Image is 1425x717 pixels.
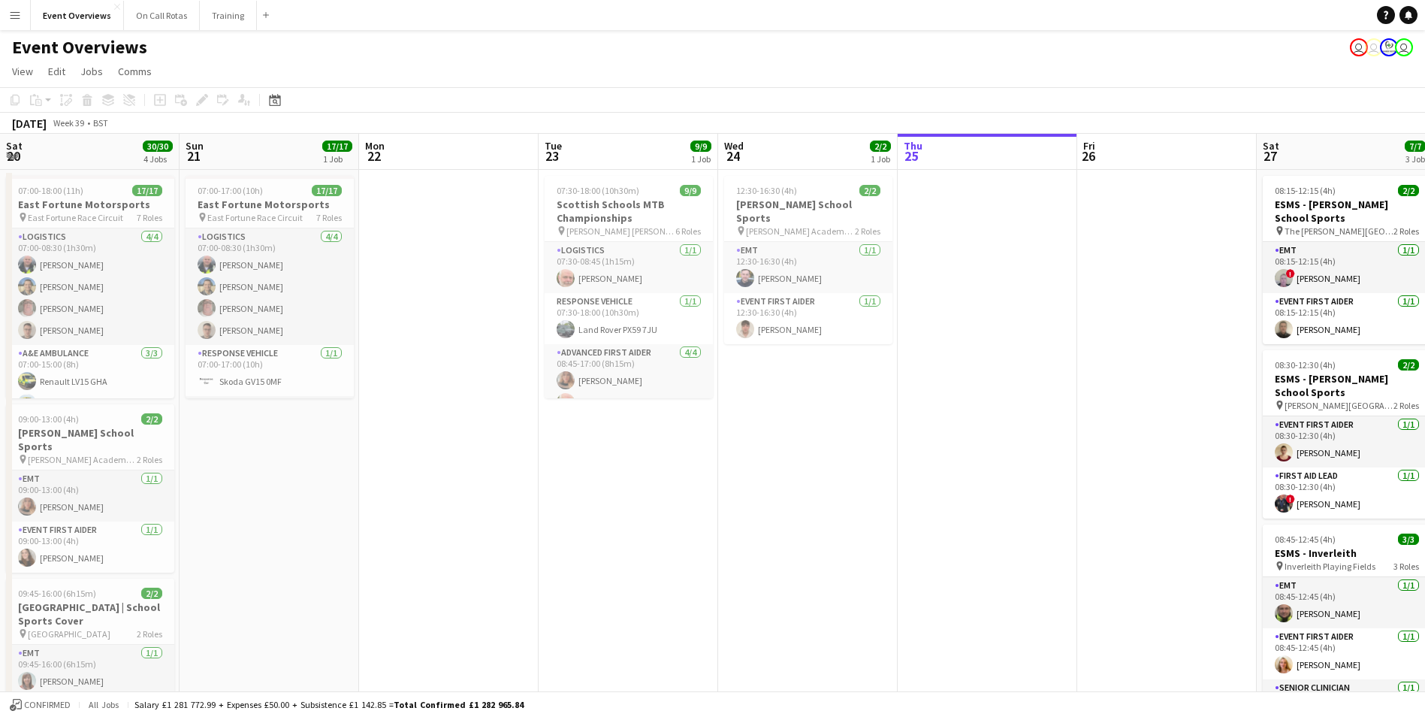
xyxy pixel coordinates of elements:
[124,1,200,30] button: On Call Rotas
[1365,38,1383,56] app-user-avatar: Operations Team
[545,344,713,461] app-card-role: Advanced First Aider4/408:45-17:00 (8h15m)[PERSON_NAME][PERSON_NAME]
[312,185,342,196] span: 17/17
[859,185,880,196] span: 2/2
[118,65,152,78] span: Comms
[545,176,713,398] app-job-card: 07:30-18:00 (10h30m)9/9Scottish Schools MTB Championships [PERSON_NAME] [PERSON_NAME]6 RolesLogis...
[545,139,562,153] span: Tue
[186,228,354,345] app-card-role: Logistics4/407:00-08:30 (1h30m)[PERSON_NAME][PERSON_NAME][PERSON_NAME][PERSON_NAME]
[736,185,797,196] span: 12:30-16:30 (4h)
[80,65,103,78] span: Jobs
[93,117,108,129] div: BST
[198,185,263,196] span: 07:00-17:00 (10h)
[18,185,83,196] span: 07:00-18:00 (11h)
[28,628,110,640] span: [GEOGRAPHIC_DATA]
[724,176,892,344] app-job-card: 12:30-16:30 (4h)2/2[PERSON_NAME] School Sports [PERSON_NAME] Academy Playing Fields2 RolesEMT1/11...
[1286,495,1295,504] span: !
[1285,561,1375,572] span: Inverleith Playing Fields
[141,413,162,425] span: 2/2
[901,147,922,165] span: 25
[746,225,855,237] span: [PERSON_NAME] Academy Playing Fields
[1398,534,1419,545] span: 3/3
[137,628,162,640] span: 2 Roles
[86,699,122,710] span: All jobs
[8,697,73,713] button: Confirmed
[545,198,713,225] h3: Scottish Schools MTB Championships
[31,1,124,30] button: Event Overviews
[870,141,891,152] span: 2/2
[724,242,892,293] app-card-role: EMT1/112:30-16:30 (4h)[PERSON_NAME]
[691,153,711,165] div: 1 Job
[722,147,744,165] span: 24
[12,116,47,131] div: [DATE]
[904,139,922,153] span: Thu
[186,345,354,396] app-card-role: Response Vehicle1/107:00-17:00 (10h)Skoda GV15 0MF
[137,212,162,223] span: 7 Roles
[18,588,96,599] span: 09:45-16:00 (6h15m)
[1286,269,1295,278] span: !
[724,198,892,225] h3: [PERSON_NAME] School Sports
[186,198,354,211] h3: East Fortune Motorsports
[557,185,639,196] span: 07:30-18:00 (10h30m)
[28,454,137,465] span: [PERSON_NAME] Academy Playing Fields
[6,139,23,153] span: Sat
[542,147,562,165] span: 23
[186,139,204,153] span: Sun
[1083,139,1095,153] span: Fri
[545,242,713,293] app-card-role: Logistics1/107:30-08:45 (1h15m)[PERSON_NAME]
[675,225,701,237] span: 6 Roles
[6,62,39,81] a: View
[1260,147,1279,165] span: 27
[6,404,174,573] app-job-card: 09:00-13:00 (4h)2/2[PERSON_NAME] School Sports [PERSON_NAME] Academy Playing Fields2 RolesEMT1/10...
[724,293,892,344] app-card-role: Event First Aider1/112:30-16:30 (4h)[PERSON_NAME]
[207,212,303,223] span: East Fortune Race Circuit
[143,153,172,165] div: 4 Jobs
[363,147,385,165] span: 22
[48,65,65,78] span: Edit
[724,139,744,153] span: Wed
[1285,225,1393,237] span: The [PERSON_NAME][GEOGRAPHIC_DATA]
[1393,400,1419,411] span: 2 Roles
[141,588,162,599] span: 2/2
[323,153,352,165] div: 1 Job
[365,139,385,153] span: Mon
[137,454,162,465] span: 2 Roles
[143,141,173,152] span: 30/30
[545,293,713,344] app-card-role: Response Vehicle1/107:30-18:00 (10h30m)Land Rover PX59 7JU
[680,185,701,196] span: 9/9
[50,117,87,129] span: Week 39
[186,176,354,398] app-job-card: 07:00-17:00 (10h)17/17East Fortune Motorsports East Fortune Race Circuit7 RolesLogistics4/407:00-...
[6,645,174,696] app-card-role: EMT1/109:45-16:00 (6h15m)[PERSON_NAME]
[24,700,71,710] span: Confirmed
[6,176,174,398] app-job-card: 07:00-18:00 (11h)17/17East Fortune Motorsports East Fortune Race Circuit7 RolesLogistics4/407:00-...
[1393,225,1419,237] span: 2 Roles
[566,225,675,237] span: [PERSON_NAME] [PERSON_NAME]
[1275,359,1336,371] span: 08:30-12:30 (4h)
[183,147,204,165] span: 21
[1393,561,1419,572] span: 3 Roles
[871,153,890,165] div: 1 Job
[112,62,158,81] a: Comms
[74,62,109,81] a: Jobs
[6,198,174,211] h3: East Fortune Motorsports
[1263,139,1279,153] span: Sat
[6,426,174,453] h3: [PERSON_NAME] School Sports
[1380,38,1398,56] app-user-avatar: Operations Manager
[12,65,33,78] span: View
[1398,185,1419,196] span: 2/2
[6,228,174,345] app-card-role: Logistics4/407:00-08:30 (1h30m)[PERSON_NAME][PERSON_NAME][PERSON_NAME][PERSON_NAME]
[200,1,257,30] button: Training
[316,212,342,223] span: 7 Roles
[1398,359,1419,371] span: 2/2
[4,147,23,165] span: 20
[1285,400,1393,411] span: [PERSON_NAME][GEOGRAPHIC_DATA]
[28,212,123,223] span: East Fortune Race Circuit
[1395,38,1413,56] app-user-avatar: Operations Team
[690,141,711,152] span: 9/9
[1275,185,1336,196] span: 08:15-12:15 (4h)
[1275,534,1336,545] span: 08:45-12:45 (4h)
[134,699,524,710] div: Salary £1 281 772.99 + Expenses £50.00 + Subsistence £1 142.85 =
